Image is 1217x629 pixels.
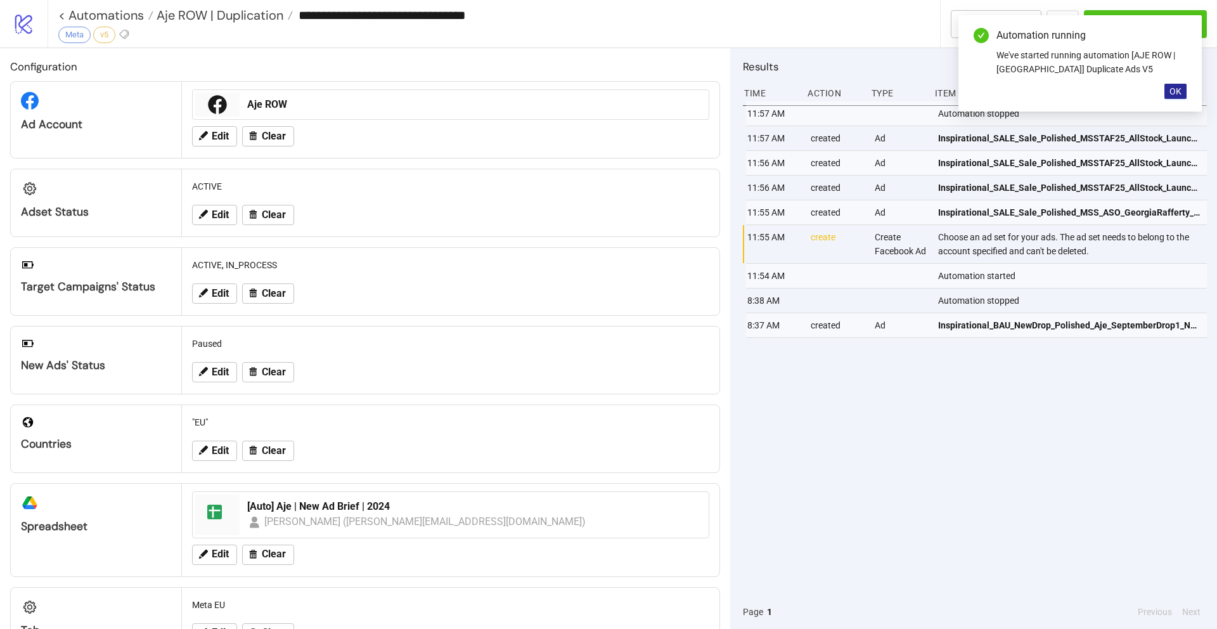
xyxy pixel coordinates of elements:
[746,126,801,150] div: 11:57 AM
[743,58,1207,75] h2: Results
[192,205,237,225] button: Edit
[192,545,237,565] button: Edit
[937,225,1210,263] div: Choose an ad set for your ads. The ad set needs to belong to the account specified and can't be d...
[192,362,237,382] button: Edit
[938,318,1201,332] span: Inspirational_BAU_NewDrop_Polished_Aje_SeptemberDrop1_NewArrivals_DayDressing_Branding_Video_2025...
[809,151,864,175] div: created
[187,253,714,277] div: ACTIVE, IN_PROCESS
[21,519,171,534] div: Spreadsheet
[10,58,720,75] h2: Configuration
[746,176,801,200] div: 11:56 AM
[212,445,229,457] span: Edit
[192,126,237,146] button: Edit
[1169,86,1182,96] span: OK
[93,27,115,43] div: v5
[1046,10,1079,38] button: ...
[746,313,801,337] div: 8:37 AM
[746,200,801,224] div: 11:55 AM
[1178,605,1204,619] button: Next
[1164,84,1187,99] button: OK
[937,101,1210,126] div: Automation stopped
[746,225,801,263] div: 11:55 AM
[264,514,586,529] div: [PERSON_NAME] ([PERSON_NAME][EMAIL_ADDRESS][DOMAIN_NAME])
[743,605,763,619] span: Page
[938,156,1201,170] span: Inspirational_SALE_Sale_Polished_MSSTAF25_AllStock_Launch_Campaign_Image_20250908_Automatic_EU
[262,288,286,299] span: Clear
[974,28,989,43] span: check-circle
[809,126,864,150] div: created
[937,289,1210,313] div: Automation stopped
[938,181,1201,195] span: Inspirational_SALE_Sale_Polished_MSSTAF25_AllStock_Launch_DPA_Catalogue - Product Set_20250908_Au...
[262,366,286,378] span: Clear
[938,205,1201,219] span: Inspirational_SALE_Sale_Polished_MSS_ASO_GeorgiaRafferty_Looks2_Video_20250908_Automatic_EU
[187,332,714,356] div: Paused
[58,27,91,43] div: Meta
[873,225,928,263] div: Create Facebook Ad
[247,500,701,514] div: [Auto] Aje | New Ad Brief | 2024
[996,48,1187,76] div: We've started running automation [AJE ROW | [GEOGRAPHIC_DATA]] Duplicate Ads V5
[873,313,928,337] div: Ad
[809,200,864,224] div: created
[746,289,801,313] div: 8:38 AM
[212,131,229,142] span: Edit
[187,593,714,617] div: Meta EU
[1134,605,1176,619] button: Previous
[21,205,171,219] div: Adset Status
[937,264,1210,288] div: Automation started
[21,117,171,132] div: Ad Account
[187,174,714,198] div: ACTIVE
[746,264,801,288] div: 11:54 AM
[938,200,1201,224] a: Inspirational_SALE_Sale_Polished_MSS_ASO_GeorgiaRafferty_Looks2_Video_20250908_Automatic_EU
[938,126,1201,150] a: Inspirational_SALE_Sale_Polished_MSSTAF25_AllStock_Launch_Graphic_Image_20250908_Automatic_EU
[806,81,861,105] div: Action
[242,441,294,461] button: Clear
[242,126,294,146] button: Clear
[743,81,797,105] div: Time
[873,200,928,224] div: Ad
[873,151,928,175] div: Ad
[262,445,286,457] span: Clear
[242,283,294,304] button: Clear
[809,225,864,263] div: create
[212,288,229,299] span: Edit
[809,313,864,337] div: created
[873,176,928,200] div: Ad
[938,313,1201,337] a: Inspirational_BAU_NewDrop_Polished_Aje_SeptemberDrop1_NewArrivals_DayDressing_Branding_Video_2025...
[21,280,171,294] div: Target Campaigns' Status
[951,10,1042,38] button: To Builder
[21,437,171,451] div: Countries
[247,98,701,112] div: Aje ROW
[187,410,714,434] div: "EU"
[242,545,294,565] button: Clear
[938,176,1201,200] a: Inspirational_SALE_Sale_Polished_MSSTAF25_AllStock_Launch_DPA_Catalogue - Product Set_20250908_Au...
[192,283,237,304] button: Edit
[212,209,229,221] span: Edit
[153,9,293,22] a: Aje ROW | Duplication
[873,126,928,150] div: Ad
[58,9,153,22] a: < Automations
[763,605,776,619] button: 1
[212,548,229,560] span: Edit
[809,176,864,200] div: created
[746,101,801,126] div: 11:57 AM
[746,151,801,175] div: 11:56 AM
[938,131,1201,145] span: Inspirational_SALE_Sale_Polished_MSSTAF25_AllStock_Launch_Graphic_Image_20250908_Automatic_EU
[21,358,171,373] div: New Ads' Status
[262,131,286,142] span: Clear
[242,362,294,382] button: Clear
[262,209,286,221] span: Clear
[153,7,283,23] span: Aje ROW | Duplication
[1084,10,1207,38] button: Run Automation
[996,28,1187,43] div: Automation running
[262,548,286,560] span: Clear
[192,441,237,461] button: Edit
[242,205,294,225] button: Clear
[938,151,1201,175] a: Inspirational_SALE_Sale_Polished_MSSTAF25_AllStock_Launch_Campaign_Image_20250908_Automatic_EU
[212,366,229,378] span: Edit
[934,81,1207,105] div: Item
[870,81,925,105] div: Type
